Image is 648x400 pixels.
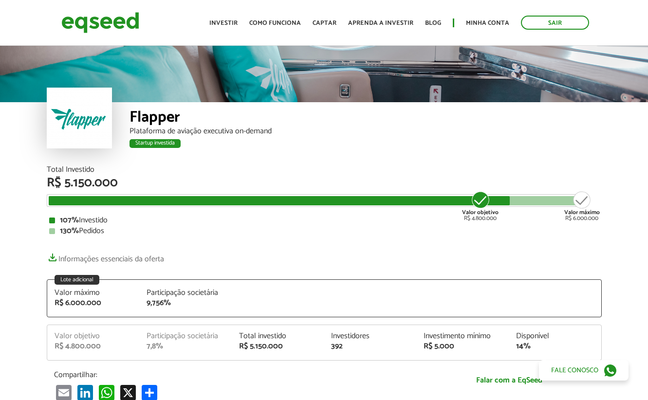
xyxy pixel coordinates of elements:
strong: 107% [60,214,79,227]
div: Investidores [331,332,409,340]
p: Compartilhar: [54,370,409,380]
a: Informações essenciais da oferta [47,250,164,263]
a: Minha conta [466,20,509,26]
div: Lote adicional [55,275,99,285]
div: Flapper [130,109,602,127]
div: Valor objetivo [55,332,132,340]
a: Investir [209,20,238,26]
div: Participação societária [147,289,224,297]
div: Participação societária [147,332,224,340]
div: R$ 4.800.000 [462,190,499,221]
div: Pedidos [49,227,599,235]
div: 9,756% [147,299,224,307]
div: R$ 4.800.000 [55,343,132,350]
strong: 130% [60,224,79,237]
div: R$ 5.150.000 [47,177,602,189]
div: Investido [49,217,599,224]
div: Disponível [516,332,594,340]
div: Startup investida [130,139,181,148]
a: Captar [313,20,336,26]
div: Investimento mínimo [424,332,501,340]
a: Falar com a EqSeed [424,370,594,390]
div: R$ 5.150.000 [239,343,317,350]
div: Total Investido [47,166,602,174]
div: 14% [516,343,594,350]
div: 7,8% [147,343,224,350]
div: R$ 6.000.000 [564,190,600,221]
strong: Valor máximo [564,208,600,217]
a: Fale conosco [539,360,629,381]
div: 392 [331,343,409,350]
img: EqSeed [61,10,139,36]
a: Blog [425,20,441,26]
a: Sair [521,16,589,30]
div: Total investido [239,332,317,340]
a: Como funciona [249,20,301,26]
div: Valor máximo [55,289,132,297]
div: Plataforma de aviação executiva on-demand [130,127,602,135]
div: R$ 6.000.000 [55,299,132,307]
div: R$ 5.000 [424,343,501,350]
a: Aprenda a investir [348,20,413,26]
strong: Valor objetivo [462,208,499,217]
